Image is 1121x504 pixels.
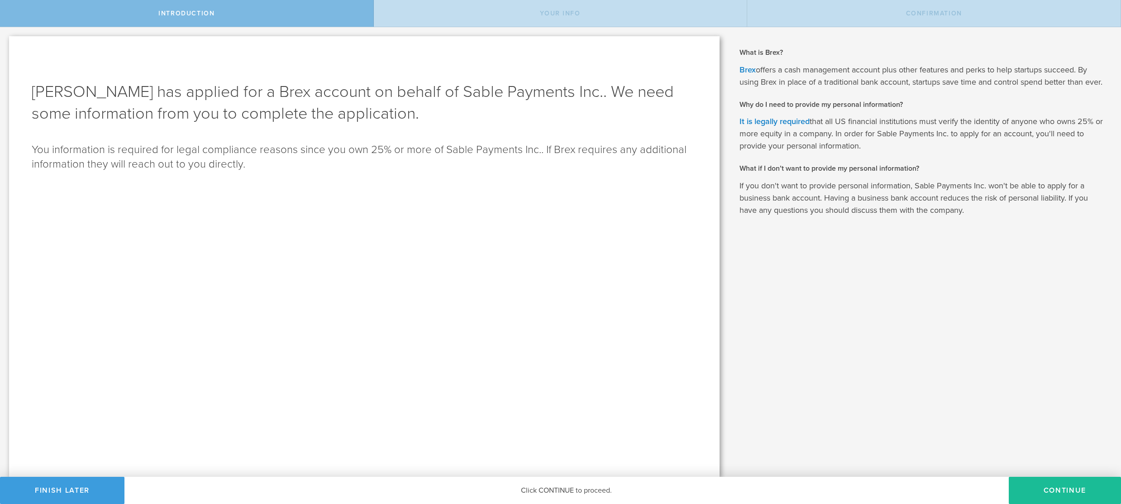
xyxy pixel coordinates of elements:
span: Your Info [540,10,580,17]
span: Confirmation [906,10,962,17]
h2: Why do I need to provide my personal information? [739,100,1107,110]
h1: [PERSON_NAME] has applied for a Brex account on behalf of Sable Payments Inc.. We need some infor... [32,81,697,125]
button: Continue [1009,477,1121,504]
a: Brex [739,65,756,75]
p: that all US financial institutions must verify the identity of anyone who owns 25% or more equity... [739,115,1107,152]
span: Introduction [158,10,215,17]
p: You information is required for legal compliance reasons since you own 25% or more of Sable Payme... [32,143,697,172]
div: Click CONTINUE to proceed. [124,477,1009,504]
a: It is legally required [739,116,810,126]
h2: What is Brex? [739,48,1107,58]
p: If you don't want to provide personal information, Sable Payments Inc. won't be able to apply for... [739,180,1107,216]
p: offers a cash management account plus other features and perks to help startups succeed. By using... [739,64,1107,88]
h2: What if I don’t want to provide my personal information? [739,163,1107,173]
